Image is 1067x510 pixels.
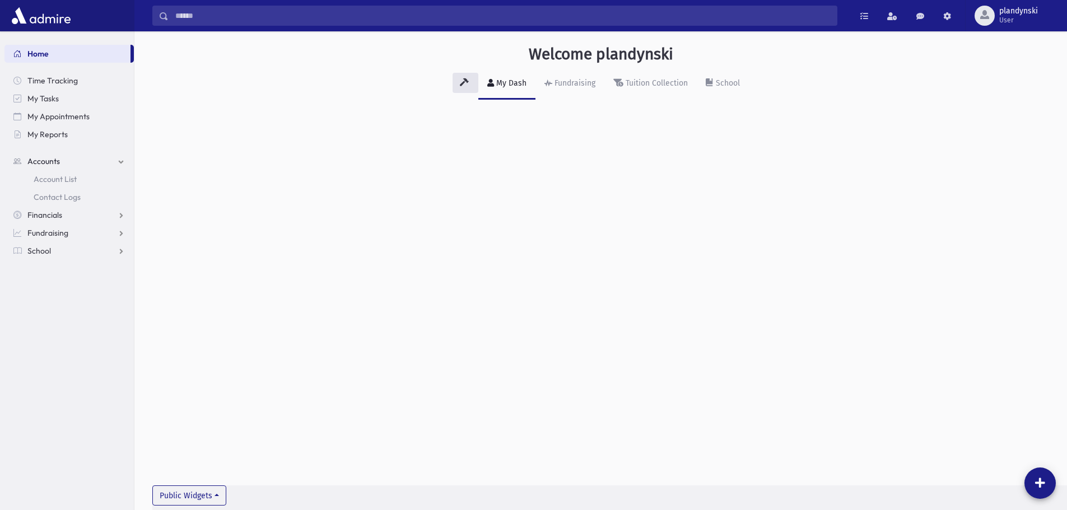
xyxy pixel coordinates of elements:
a: My Reports [4,125,134,143]
a: Accounts [4,152,134,170]
a: Financials [4,206,134,224]
a: My Tasks [4,90,134,107]
span: Time Tracking [27,76,78,86]
span: User [999,16,1038,25]
a: Time Tracking [4,72,134,90]
span: plandynski [999,7,1038,16]
span: My Appointments [27,111,90,121]
span: Home [27,49,49,59]
a: Tuition Collection [604,68,697,100]
span: My Reports [27,129,68,139]
span: Financials [27,210,62,220]
div: My Dash [494,78,526,88]
a: School [4,242,134,260]
a: School [697,68,749,100]
div: Tuition Collection [623,78,688,88]
a: Contact Logs [4,188,134,206]
input: Search [169,6,837,26]
span: Fundraising [27,228,68,238]
span: Contact Logs [34,192,81,202]
a: My Appointments [4,107,134,125]
div: Fundraising [552,78,595,88]
a: Home [4,45,131,63]
a: My Dash [478,68,535,100]
a: Fundraising [535,68,604,100]
span: Accounts [27,156,60,166]
a: Account List [4,170,134,188]
span: School [27,246,51,256]
h3: Welcome plandynski [529,45,673,64]
span: Account List [34,174,77,184]
a: Fundraising [4,224,134,242]
img: AdmirePro [9,4,73,27]
div: School [714,78,740,88]
button: Public Widgets [152,485,226,506]
span: My Tasks [27,93,59,104]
